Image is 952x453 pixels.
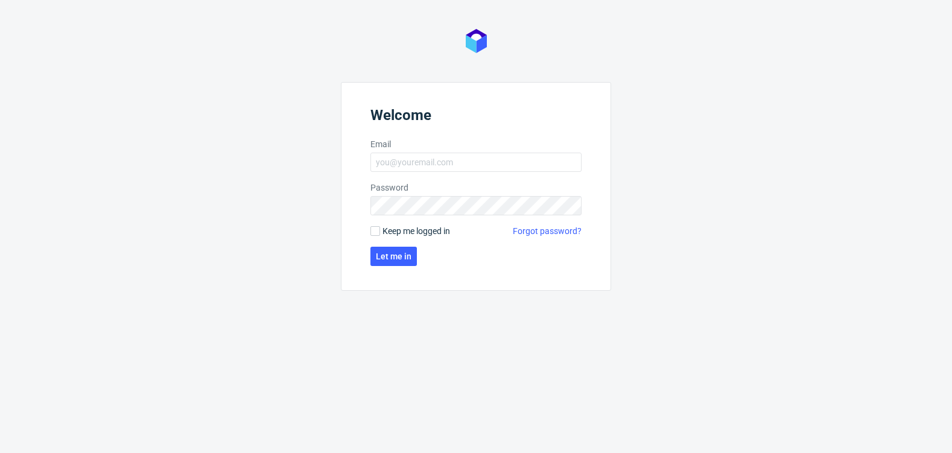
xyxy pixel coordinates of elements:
[513,225,582,237] a: Forgot password?
[370,182,582,194] label: Password
[370,138,582,150] label: Email
[382,225,450,237] span: Keep me logged in
[370,107,582,128] header: Welcome
[376,252,411,261] span: Let me in
[370,247,417,266] button: Let me in
[370,153,582,172] input: you@youremail.com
